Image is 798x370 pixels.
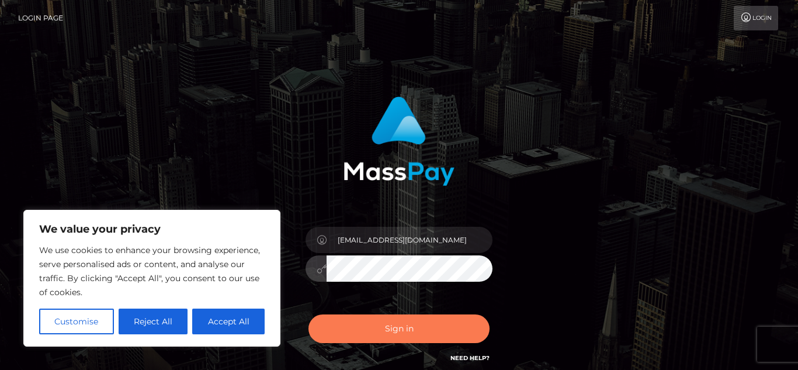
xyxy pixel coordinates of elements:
[344,96,454,186] img: MassPay Login
[308,314,490,343] button: Sign in
[192,309,265,334] button: Accept All
[23,210,280,347] div: We value your privacy
[119,309,188,334] button: Reject All
[39,243,265,299] p: We use cookies to enhance your browsing experience, serve personalised ads or content, and analys...
[39,222,265,236] p: We value your privacy
[18,6,63,30] a: Login Page
[734,6,778,30] a: Login
[39,309,114,334] button: Customise
[450,354,490,362] a: Need Help?
[327,227,492,253] input: Username...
